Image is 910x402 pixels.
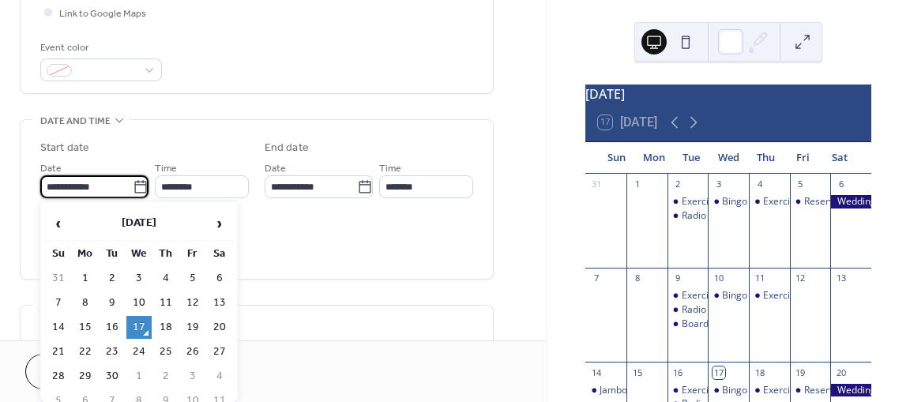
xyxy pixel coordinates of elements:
[672,272,684,284] div: 9
[754,366,765,378] div: 18
[795,272,807,284] div: 12
[795,366,807,378] div: 19
[153,316,179,339] td: 18
[207,365,232,388] td: 4
[631,272,643,284] div: 8
[180,267,205,290] td: 5
[672,366,684,378] div: 16
[207,267,232,290] td: 6
[708,384,749,397] div: Bingo
[153,340,179,363] td: 25
[835,272,847,284] div: 13
[713,272,724,284] div: 10
[265,160,286,177] span: Date
[379,160,401,177] span: Time
[126,316,152,339] td: 17
[207,316,232,339] td: 20
[153,365,179,388] td: 2
[667,317,709,331] div: Board Meeting
[25,354,122,389] a: Cancel
[830,384,871,397] div: Wedding
[682,289,719,302] div: Exercise
[708,195,749,209] div: Bingo
[749,384,790,397] div: Exercise
[682,195,719,209] div: Exercise
[754,178,765,190] div: 4
[46,365,71,388] td: 28
[40,160,62,177] span: Date
[100,340,125,363] td: 23
[722,289,747,302] div: Bingo
[40,39,159,56] div: Event color
[763,384,800,397] div: Exercise
[153,291,179,314] td: 11
[585,85,871,103] div: [DATE]
[631,366,643,378] div: 15
[763,195,800,209] div: Exercise
[180,291,205,314] td: 12
[672,142,709,174] div: Tue
[600,384,642,397] div: Jamboree
[667,303,709,317] div: Radio Bingo
[672,178,684,190] div: 2
[73,340,98,363] td: 22
[100,365,125,388] td: 30
[59,6,146,22] span: Link to Google Maps
[265,140,309,156] div: End date
[126,242,152,265] th: We
[207,242,232,265] th: Sa
[46,267,71,290] td: 31
[763,289,800,302] div: Exercise
[585,384,626,397] div: Jamboree
[207,340,232,363] td: 27
[73,316,98,339] td: 15
[722,384,747,397] div: Bingo
[100,316,125,339] td: 16
[749,195,790,209] div: Exercise
[126,340,152,363] td: 24
[126,291,152,314] td: 10
[46,291,71,314] td: 7
[790,384,831,397] div: Reserved
[749,289,790,302] div: Exercise
[631,178,643,190] div: 1
[207,291,232,314] td: 13
[153,267,179,290] td: 4
[667,384,709,397] div: Exercise
[667,209,709,223] div: Radio Bingo
[795,178,807,190] div: 5
[590,272,602,284] div: 7
[180,242,205,265] th: Fr
[73,242,98,265] th: Mo
[180,340,205,363] td: 26
[73,365,98,388] td: 29
[710,142,747,174] div: Wed
[73,291,98,314] td: 8
[155,160,177,177] span: Time
[100,242,125,265] th: Tu
[47,208,70,239] span: ‹
[804,195,845,209] div: Reserved
[682,303,734,317] div: Radio Bingo
[722,195,747,209] div: Bingo
[590,366,602,378] div: 14
[73,207,205,241] th: [DATE]
[835,178,847,190] div: 6
[784,142,822,174] div: Fri
[747,142,784,174] div: Thu
[126,365,152,388] td: 1
[73,267,98,290] td: 1
[667,195,709,209] div: Exercise
[804,384,845,397] div: Reserved
[635,142,672,174] div: Mon
[153,242,179,265] th: Th
[590,178,602,190] div: 31
[713,178,724,190] div: 3
[40,113,111,130] span: Date and time
[754,272,765,284] div: 11
[790,195,831,209] div: Reserved
[682,384,719,397] div: Exercise
[126,267,152,290] td: 3
[708,289,749,302] div: Bingo
[46,340,71,363] td: 21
